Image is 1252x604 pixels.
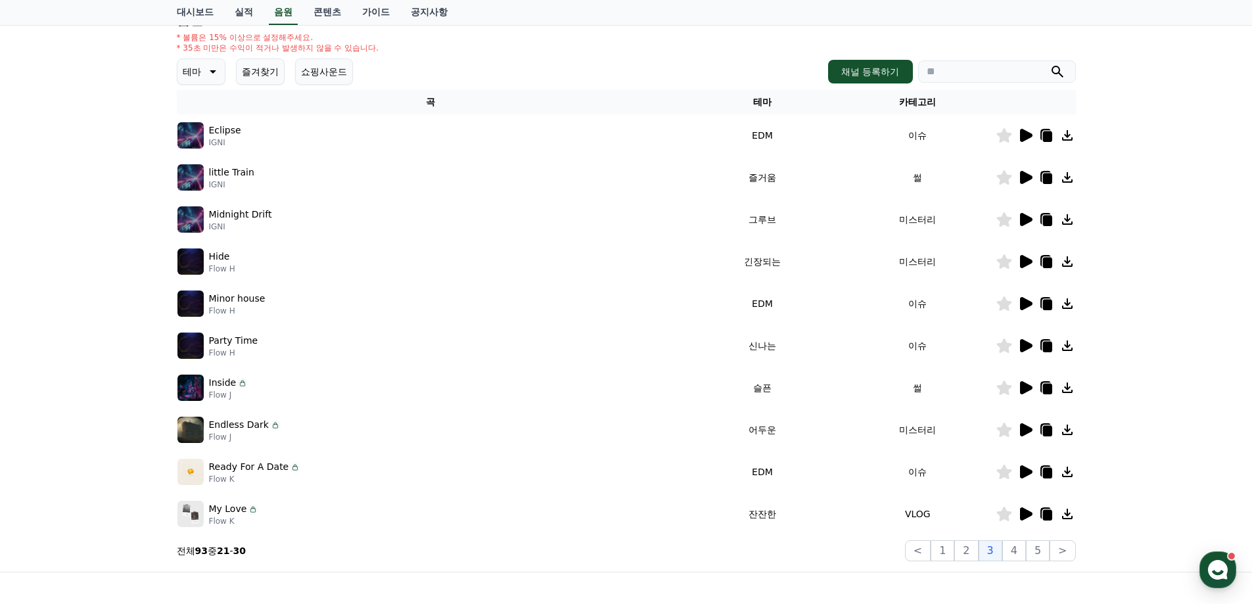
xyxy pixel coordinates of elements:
p: Midnight Drift [209,208,272,221]
img: music [177,164,204,191]
img: music [177,333,204,359]
strong: 30 [233,546,246,556]
p: Ready For A Date [209,460,289,474]
p: My Love [209,502,247,516]
img: music [177,375,204,401]
p: Flow H [209,348,258,358]
td: 긴장되는 [685,241,840,283]
td: EDM [685,451,840,493]
p: Flow H [209,264,235,274]
td: EDM [685,114,840,156]
img: music [177,122,204,149]
td: 미스터리 [840,409,995,451]
p: * 볼륨은 15% 이상으로 설정해주세요. [177,32,379,43]
p: little Train [209,166,254,179]
td: 잔잔한 [685,493,840,535]
button: 테마 [177,58,225,85]
th: 테마 [685,90,840,114]
button: 즐겨찾기 [236,58,285,85]
th: 곡 [177,90,685,114]
td: 이슈 [840,283,995,325]
p: Party Time [209,334,258,348]
p: IGNI [209,221,272,232]
button: 1 [931,540,954,561]
p: Endless Dark [209,418,269,432]
button: 4 [1002,540,1026,561]
p: Minor house [209,292,266,306]
td: 이슈 [840,451,995,493]
a: 홈 [4,417,87,450]
strong: 93 [195,546,208,556]
td: EDM [685,283,840,325]
img: music [177,459,204,485]
td: 즐거움 [685,156,840,198]
p: Flow K [209,474,301,484]
td: 썰 [840,156,995,198]
td: 어두운 [685,409,840,451]
a: 설정 [170,417,252,450]
button: 채널 등록하기 [828,60,912,83]
button: 5 [1026,540,1050,561]
strong: 21 [217,546,229,556]
td: 미스터리 [840,198,995,241]
p: 전체 중 - [177,544,246,557]
p: * 35초 미만은 수익이 적거나 발생하지 않을 수 있습니다. [177,43,379,53]
th: 카테고리 [840,90,995,114]
a: 대화 [87,417,170,450]
p: Eclipse [209,124,241,137]
img: music [177,206,204,233]
td: 미스터리 [840,241,995,283]
p: Inside [209,376,237,390]
p: Flow J [209,390,248,400]
p: Flow K [209,516,259,526]
td: 신나는 [685,325,840,367]
button: 3 [979,540,1002,561]
td: 이슈 [840,114,995,156]
img: music [177,290,204,317]
p: IGNI [209,179,254,190]
button: > [1050,540,1075,561]
button: 쇼핑사운드 [295,58,353,85]
td: 그루브 [685,198,840,241]
p: 테마 [183,62,201,81]
img: music [177,248,204,275]
img: music [177,501,204,527]
td: VLOG [840,493,995,535]
p: Flow H [209,306,266,316]
span: 홈 [41,436,49,447]
span: 설정 [203,436,219,447]
button: 2 [954,540,978,561]
span: 대화 [120,437,136,448]
button: < [905,540,931,561]
img: music [177,417,204,443]
td: 이슈 [840,325,995,367]
p: IGNI [209,137,241,148]
td: 슬픈 [685,367,840,409]
td: 썰 [840,367,995,409]
h4: 음원 [177,12,1076,27]
p: Flow J [209,432,281,442]
p: Hide [209,250,230,264]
